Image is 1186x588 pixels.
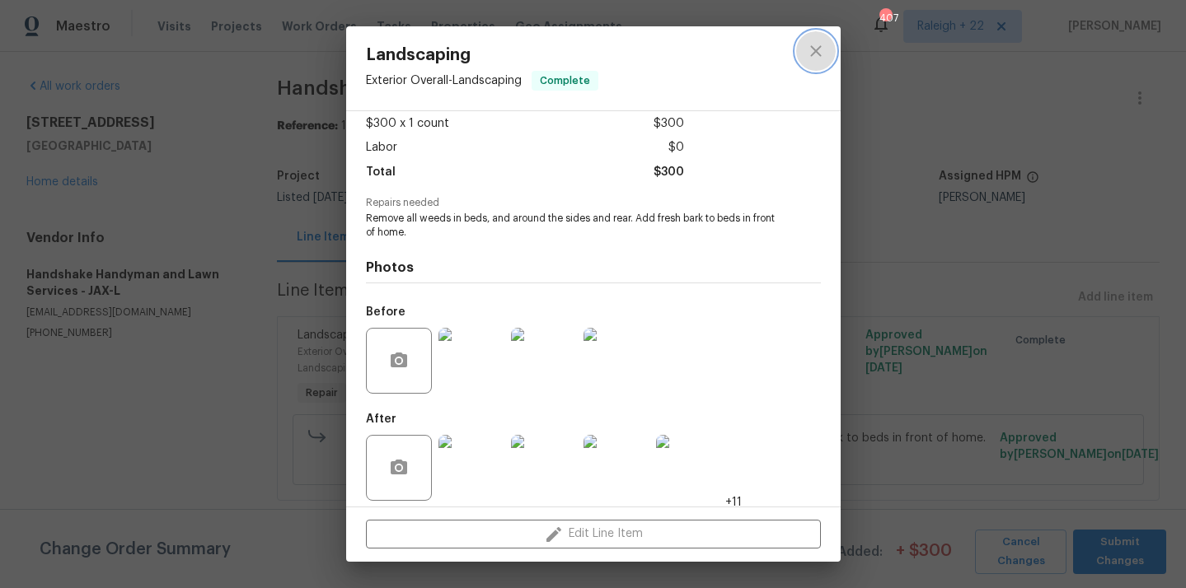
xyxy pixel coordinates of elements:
[879,10,891,26] div: 407
[366,136,397,160] span: Labor
[654,112,684,136] span: $300
[366,112,449,136] span: $300 x 1 count
[533,72,597,89] span: Complete
[366,75,522,86] span: Exterior Overall - Landscaping
[725,494,742,511] span: +11
[796,31,836,71] button: close
[366,46,598,64] span: Landscaping
[668,136,684,160] span: $0
[366,198,821,208] span: Repairs needed
[366,306,405,318] h5: Before
[366,259,821,276] h4: Photos
[366,413,396,425] h5: After
[366,212,776,240] span: Remove all weeds in beds, and around the sides and rear. Add fresh bark to beds in front of home.
[366,161,396,184] span: Total
[654,161,684,184] span: $300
